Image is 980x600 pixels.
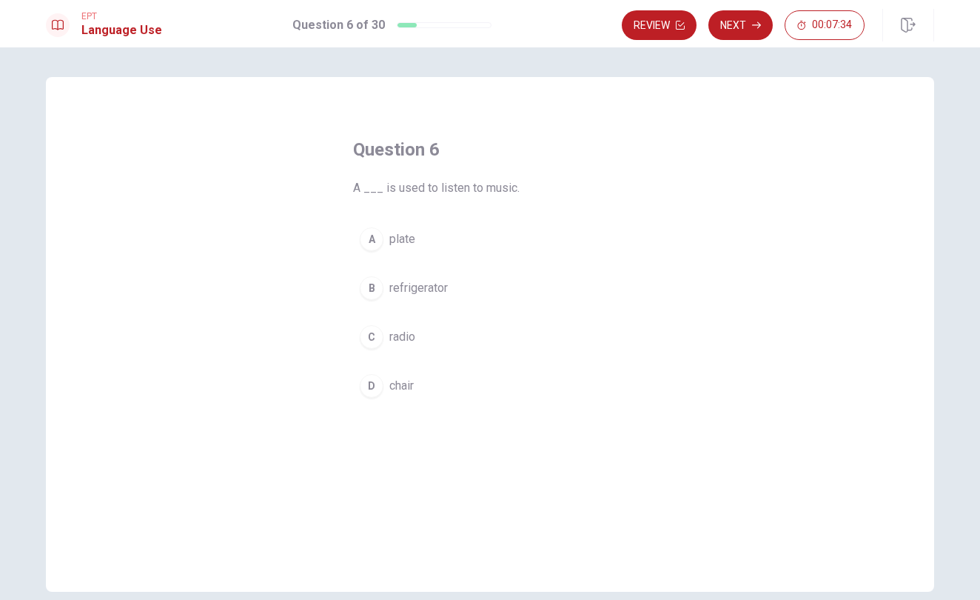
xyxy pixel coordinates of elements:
div: A [360,227,383,251]
span: radio [389,328,415,346]
div: C [360,325,383,349]
h1: Language Use [81,21,162,39]
span: 00:07:34 [812,19,852,31]
button: Aplate [353,221,627,258]
button: Next [708,10,773,40]
h1: Question 6 of 30 [292,16,385,34]
button: Brefrigerator [353,270,627,307]
span: A ___ is used to listen to music. [353,179,627,197]
span: plate [389,230,415,248]
h4: Question 6 [353,138,627,161]
div: B [360,276,383,300]
span: refrigerator [389,279,448,297]
button: Dchair [353,367,627,404]
button: Cradio [353,319,627,356]
span: EPT [81,11,162,21]
button: 00:07:34 [785,10,865,40]
div: D [360,374,383,398]
button: Review [622,10,697,40]
span: chair [389,377,414,395]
